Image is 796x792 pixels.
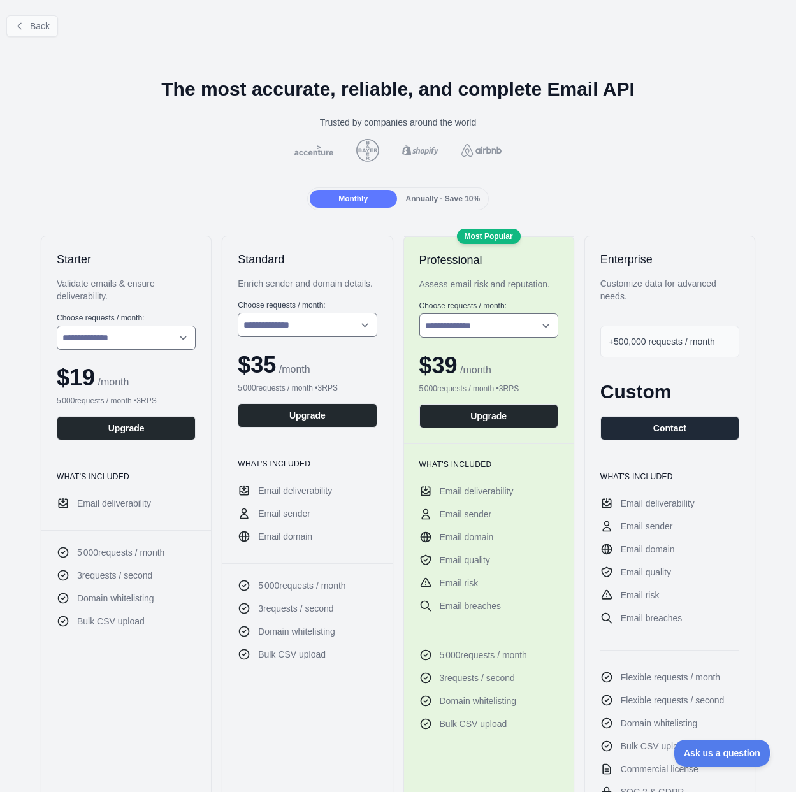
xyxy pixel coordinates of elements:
[600,472,739,482] h3: What's included
[57,472,196,482] h3: What's included
[440,485,514,498] span: Email deliverability
[258,530,312,543] span: Email domain
[621,520,673,533] span: Email sender
[440,531,494,544] span: Email domain
[621,497,695,510] span: Email deliverability
[77,497,151,510] span: Email deliverability
[440,508,492,521] span: Email sender
[258,507,310,520] span: Email sender
[258,484,332,497] span: Email deliverability
[674,740,771,767] iframe: Toggle Customer Support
